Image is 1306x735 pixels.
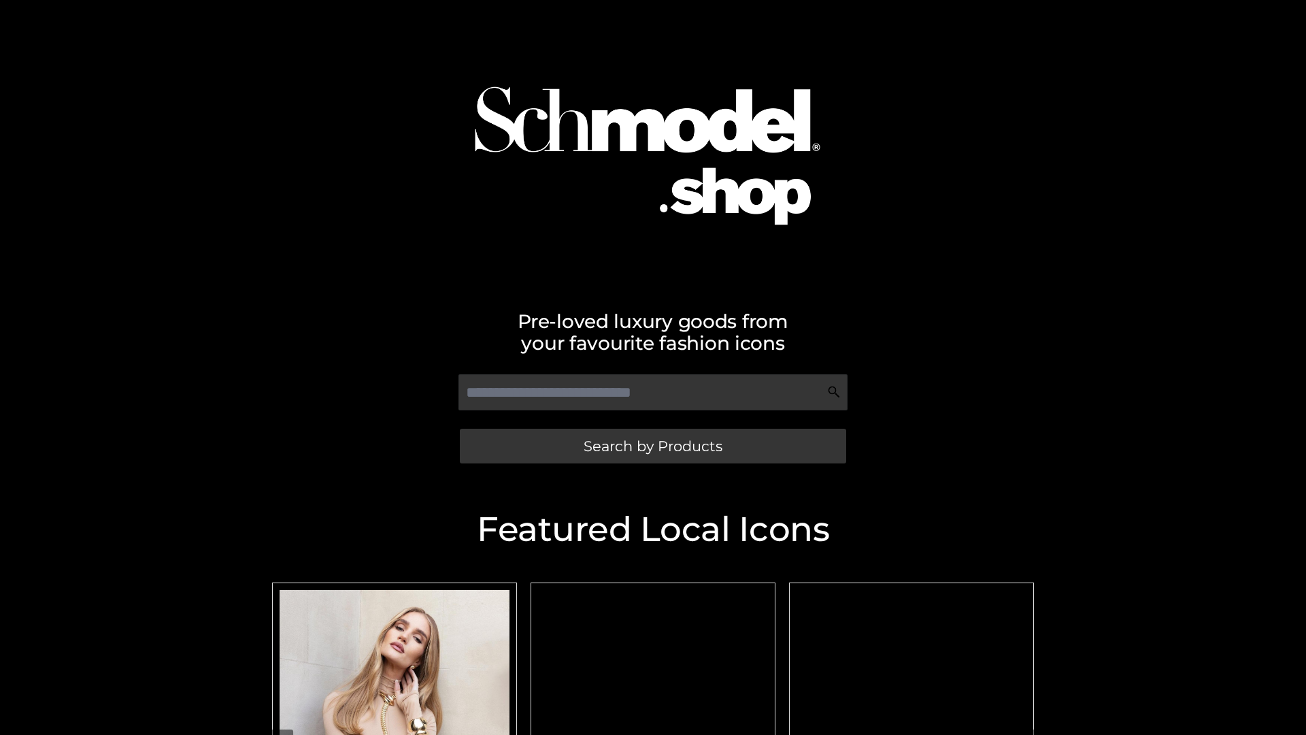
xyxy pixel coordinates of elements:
h2: Pre-loved luxury goods from your favourite fashion icons [265,310,1041,354]
a: Search by Products [460,429,846,463]
img: Search Icon [827,385,841,399]
span: Search by Products [584,439,722,453]
h2: Featured Local Icons​ [265,512,1041,546]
